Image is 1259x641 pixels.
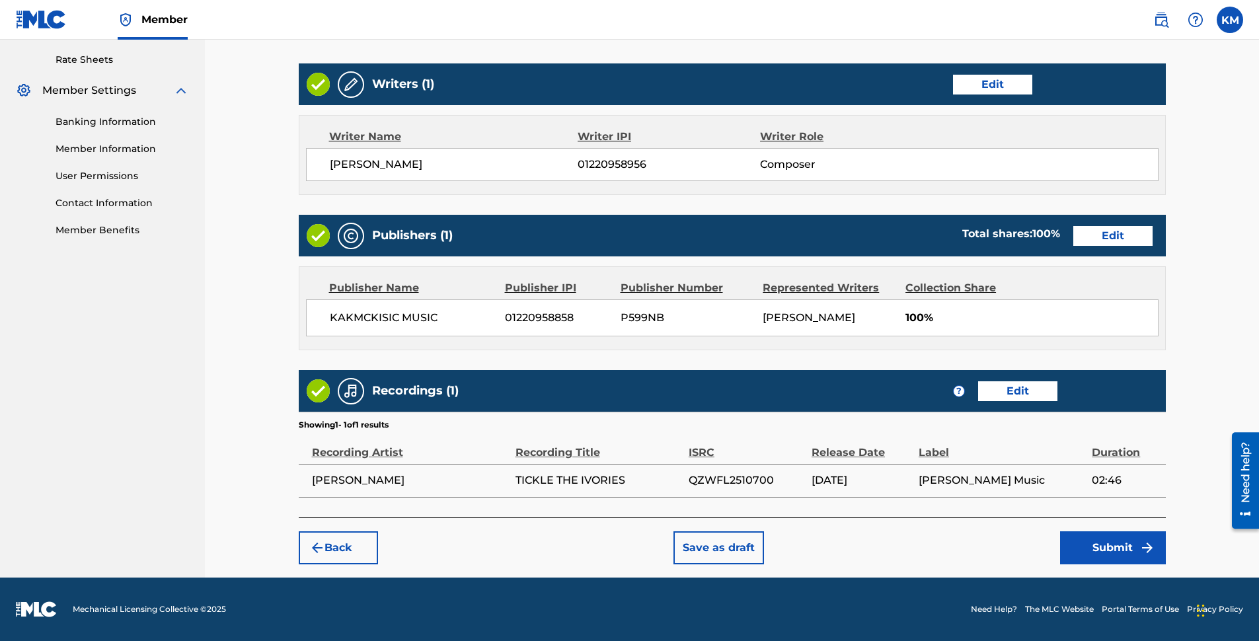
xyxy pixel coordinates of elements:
[309,540,325,556] img: 7ee5dd4eb1f8a8e3ef2f.svg
[1217,7,1243,33] div: User Menu
[1102,603,1179,615] a: Portal Terms of Use
[1139,540,1155,556] img: f7272a7cc735f4ea7f67.svg
[763,311,855,324] span: [PERSON_NAME]
[1148,7,1174,33] a: Public Search
[673,531,764,564] button: Save as draft
[1060,531,1166,564] button: Submit
[372,77,434,92] h5: Writers (1)
[299,419,389,431] p: Showing 1 - 1 of 1 results
[1197,591,1205,630] div: Drag
[689,472,805,488] span: QZWFL2510700
[1092,472,1159,488] span: 02:46
[56,169,189,183] a: User Permissions
[1222,428,1259,534] iframe: Resource Center
[343,228,359,244] img: Publishers
[343,77,359,93] img: Writers
[372,228,453,243] h5: Publishers (1)
[919,431,1085,461] div: Label
[905,280,1030,296] div: Collection Share
[16,601,57,617] img: logo
[1092,431,1159,461] div: Duration
[329,280,495,296] div: Publisher Name
[330,310,496,326] span: KAKMCKISIC MUSIC
[919,472,1085,488] span: [PERSON_NAME] Music
[578,157,760,172] span: 01220958956
[621,280,753,296] div: Publisher Number
[763,280,896,296] div: Represented Writers
[905,310,1158,326] span: 100%
[953,75,1032,94] button: Edit
[578,129,760,145] div: Writer IPI
[173,83,189,98] img: expand
[312,472,509,488] span: [PERSON_NAME]
[689,431,805,461] div: ISRC
[299,531,378,564] button: Back
[515,472,682,488] span: TICKLE THE IVORIES
[118,12,134,28] img: Top Rightsholder
[954,386,964,396] span: ?
[1153,12,1169,28] img: search
[978,381,1057,401] button: Edit
[515,431,682,461] div: Recording Title
[1187,603,1243,615] a: Privacy Policy
[16,10,67,29] img: MLC Logo
[141,12,188,27] span: Member
[505,310,611,326] span: 01220958858
[962,226,1060,242] div: Total shares:
[1073,226,1153,246] button: Edit
[307,73,330,96] img: Valid
[56,142,189,156] a: Member Information
[56,115,189,129] a: Banking Information
[812,472,912,488] span: [DATE]
[505,280,611,296] div: Publisher IPI
[1188,12,1203,28] img: help
[330,157,578,172] span: [PERSON_NAME]
[56,196,189,210] a: Contact Information
[1025,603,1094,615] a: The MLC Website
[307,224,330,247] img: Valid
[343,383,359,399] img: Recordings
[42,83,136,98] span: Member Settings
[760,129,926,145] div: Writer Role
[372,383,459,398] h5: Recordings (1)
[621,310,753,326] span: P599NB
[1193,578,1259,641] iframe: Chat Widget
[307,379,330,402] img: Valid
[56,223,189,237] a: Member Benefits
[312,431,509,461] div: Recording Artist
[1032,227,1060,240] span: 100 %
[1182,7,1209,33] div: Help
[56,53,189,67] a: Rate Sheets
[760,157,926,172] span: Composer
[73,603,226,615] span: Mechanical Licensing Collective © 2025
[971,603,1017,615] a: Need Help?
[16,83,32,98] img: Member Settings
[329,129,578,145] div: Writer Name
[812,431,912,461] div: Release Date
